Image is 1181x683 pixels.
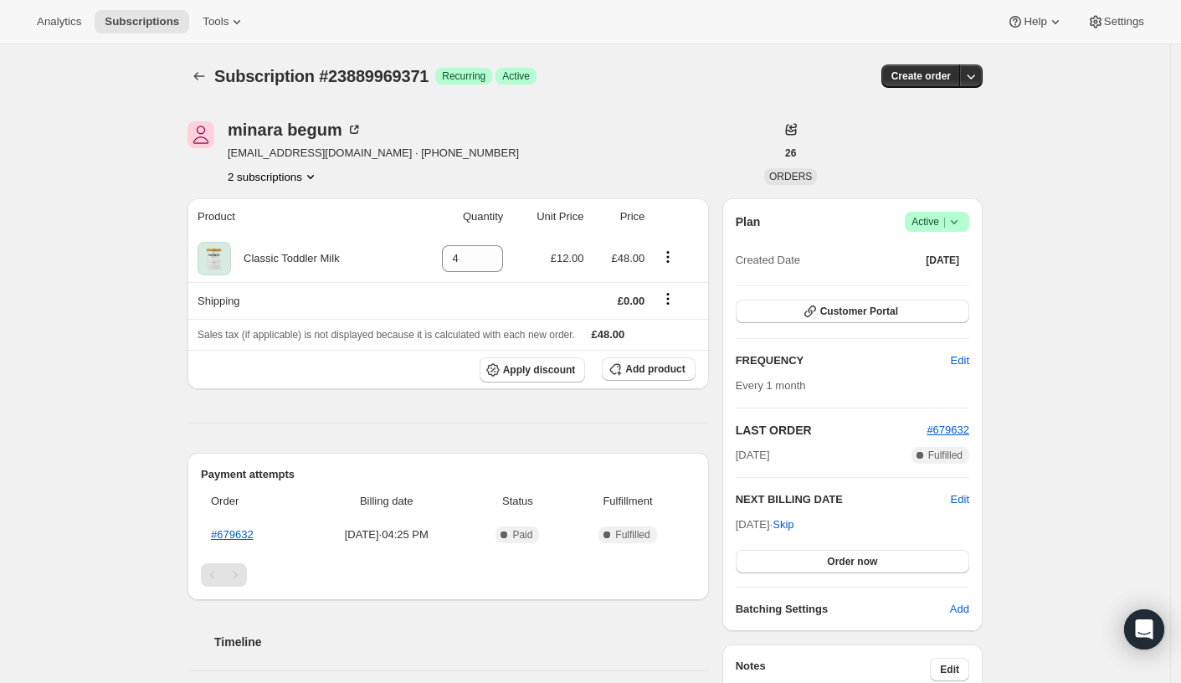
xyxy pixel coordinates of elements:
span: [DATE] [736,447,770,464]
button: Subscriptions [187,64,211,88]
span: Apply discount [503,363,576,377]
button: Product actions [655,248,681,266]
th: Product [187,198,408,235]
button: Edit [941,347,979,374]
span: Edit [940,663,959,676]
span: Fulfilled [615,528,650,542]
button: Analytics [27,10,91,33]
span: Customer Portal [820,305,898,318]
span: Recurring [442,69,485,83]
span: Add [950,601,969,618]
span: [DATE] · [736,518,794,531]
span: Status [475,493,561,510]
h3: Notes [736,658,931,681]
span: Paid [512,528,532,542]
nav: Pagination [201,563,696,587]
h2: Timeline [214,634,709,650]
span: £12.00 [551,252,584,264]
button: Edit [951,491,969,508]
button: Settings [1077,10,1154,33]
span: [DATE] [926,254,959,267]
button: 26 [775,141,806,165]
span: | [943,215,946,229]
a: #679632 [927,424,969,436]
button: Add [940,596,979,623]
div: minara begum [228,121,362,138]
img: product img [198,242,231,275]
span: [EMAIL_ADDRESS][DOMAIN_NAME] · [PHONE_NUMBER] [228,145,519,162]
button: Help [997,10,1073,33]
span: £48.00 [612,252,645,264]
span: Help [1024,15,1046,28]
div: Classic Toddler Milk [231,250,340,267]
button: Apply discount [480,357,586,383]
button: #679632 [927,422,969,439]
button: Shipping actions [655,290,681,308]
button: Customer Portal [736,300,969,323]
span: Edit [951,352,969,369]
span: Add product [625,362,685,376]
div: Open Intercom Messenger [1124,609,1164,650]
button: Edit [930,658,969,681]
span: minara begum [187,121,214,148]
h2: Plan [736,213,761,230]
button: Product actions [228,168,319,185]
span: Order now [827,555,877,568]
span: Active [502,69,530,83]
th: Order [201,483,303,520]
button: [DATE] [916,249,969,272]
button: Order now [736,550,969,573]
button: Subscriptions [95,10,189,33]
span: Every 1 month [736,379,806,392]
th: Quantity [408,198,509,235]
span: ORDERS [769,171,812,182]
th: Shipping [187,282,408,319]
h2: Payment attempts [201,466,696,483]
span: Tools [203,15,228,28]
h6: Batching Settings [736,601,950,618]
button: Add product [602,357,695,381]
h2: NEXT BILLING DATE [736,491,951,508]
h2: LAST ORDER [736,422,927,439]
th: Unit Price [508,198,588,235]
span: Billing date [308,493,465,510]
span: 26 [785,146,796,160]
span: Fulfilled [928,449,963,462]
span: Settings [1104,15,1144,28]
span: [DATE] · 04:25 PM [308,526,465,543]
span: £0.00 [618,295,645,307]
a: #679632 [211,528,254,541]
button: Create order [881,64,961,88]
span: £48.00 [592,328,625,341]
span: Active [911,213,963,230]
span: Skip [773,516,793,533]
button: Tools [193,10,255,33]
h2: FREQUENCY [736,352,951,369]
span: Sales tax (if applicable) is not displayed because it is calculated with each new order. [198,329,575,341]
span: Analytics [37,15,81,28]
span: Subscriptions [105,15,179,28]
span: Fulfillment [570,493,685,510]
th: Price [588,198,650,235]
span: Created Date [736,252,800,269]
button: Skip [763,511,804,538]
span: Create order [891,69,951,83]
span: Subscription #23889969371 [214,67,429,85]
